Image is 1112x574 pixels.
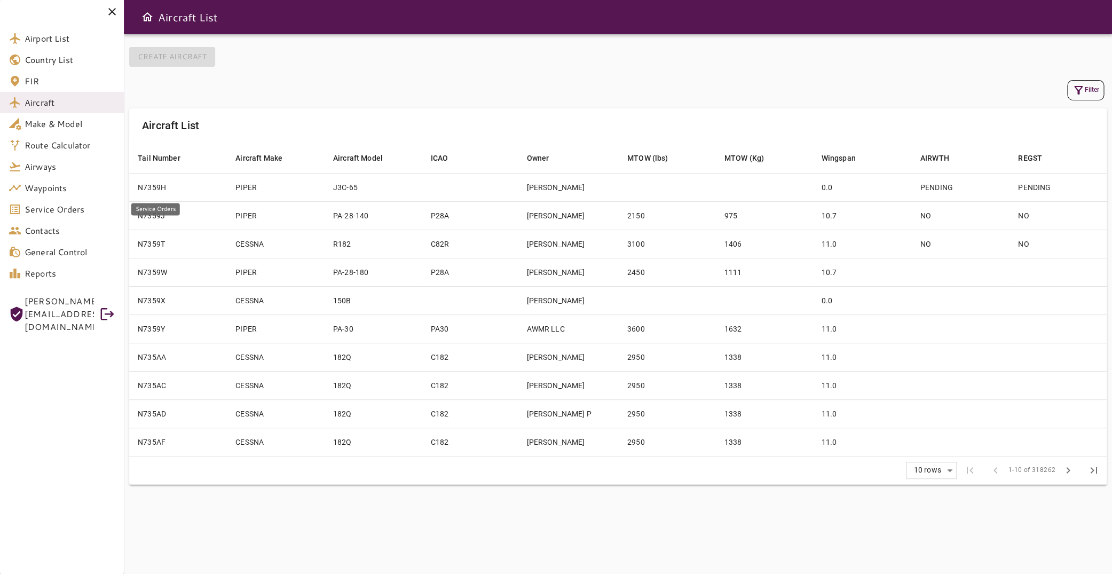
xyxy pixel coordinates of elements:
[912,173,1010,201] td: PENDING
[1067,80,1104,100] button: Filter
[129,173,227,201] td: N7359H
[813,428,911,456] td: 11.0
[813,286,911,314] td: 0.0
[25,53,115,66] span: Country List
[627,152,682,164] span: MTOW (lbs)
[716,230,813,258] td: 1406
[912,201,1010,230] td: NO
[619,201,716,230] td: 2150
[716,314,813,343] td: 1632
[138,152,194,164] span: Tail Number
[422,314,518,343] td: PA30
[619,343,716,371] td: 2950
[25,139,115,152] span: Route Calculator
[25,295,94,333] span: [PERSON_NAME][EMAIL_ADDRESS][DOMAIN_NAME]
[422,371,518,399] td: C182
[619,258,716,286] td: 2450
[1081,458,1107,483] span: Last Page
[227,201,325,230] td: PIPER
[813,399,911,428] td: 11.0
[422,399,518,428] td: C182
[422,230,518,258] td: C82R
[129,314,227,343] td: N7359Y
[518,286,618,314] td: [PERSON_NAME]
[131,203,180,215] div: Service Orders
[333,152,397,164] span: Aircraft Model
[227,314,325,343] td: PIPER
[518,399,618,428] td: [PERSON_NAME] P
[906,462,956,478] div: 10 rows
[227,173,325,201] td: PIPER
[422,258,518,286] td: P28A
[716,371,813,399] td: 1338
[813,173,911,201] td: 0.0
[25,32,115,45] span: Airport List
[129,343,227,371] td: N735AA
[716,201,813,230] td: 975
[227,371,325,399] td: CESSNA
[1087,464,1100,477] span: last_page
[227,230,325,258] td: CESSNA
[137,6,158,28] button: Open drawer
[325,201,422,230] td: PA-28-140
[235,152,296,164] span: Aircraft Make
[431,152,462,164] span: ICAO
[129,428,227,456] td: N735AF
[325,286,422,314] td: 150B
[724,152,764,164] div: MTOW (Kg)
[911,466,943,475] div: 10 rows
[1010,230,1107,258] td: NO
[325,343,422,371] td: 182Q
[325,230,422,258] td: R182
[518,173,618,201] td: [PERSON_NAME]
[431,152,448,164] div: ICAO
[129,399,227,428] td: N735AD
[227,258,325,286] td: PIPER
[1018,152,1042,164] div: REGST
[129,371,227,399] td: N735AC
[518,230,618,258] td: [PERSON_NAME]
[813,314,911,343] td: 11.0
[25,267,115,280] span: Reports
[25,117,115,130] span: Make & Model
[518,201,618,230] td: [PERSON_NAME]
[1055,458,1081,483] span: Next Page
[25,224,115,237] span: Contacts
[25,182,115,194] span: Waypoints
[325,314,422,343] td: PA-30
[325,371,422,399] td: 182Q
[982,458,1008,483] span: Previous Page
[422,201,518,230] td: P28A
[526,152,563,164] span: Owner
[227,428,325,456] td: CESSNA
[1062,464,1075,477] span: chevron_right
[422,428,518,456] td: C182
[716,258,813,286] td: 1111
[813,343,911,371] td: 11.0
[129,258,227,286] td: N7359W
[325,173,422,201] td: J3C-65
[813,258,911,286] td: 10.7
[716,399,813,428] td: 1338
[25,160,115,173] span: Airways
[25,203,115,216] span: Service Orders
[325,399,422,428] td: 182Q
[138,152,180,164] div: Tail Number
[724,152,778,164] span: MTOW (Kg)
[325,428,422,456] td: 182Q
[422,343,518,371] td: C182
[920,152,949,164] div: AIRWTH
[333,152,383,164] div: Aircraft Model
[235,152,282,164] div: Aircraft Make
[518,428,618,456] td: [PERSON_NAME]
[25,246,115,258] span: General Control
[518,258,618,286] td: [PERSON_NAME]
[1010,201,1107,230] td: NO
[518,343,618,371] td: [PERSON_NAME]
[1018,152,1056,164] span: REGST
[813,371,911,399] td: 11.0
[920,152,963,164] span: AIRWTH
[813,201,911,230] td: 10.7
[821,152,855,164] div: Wingspan
[25,96,115,109] span: Aircraft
